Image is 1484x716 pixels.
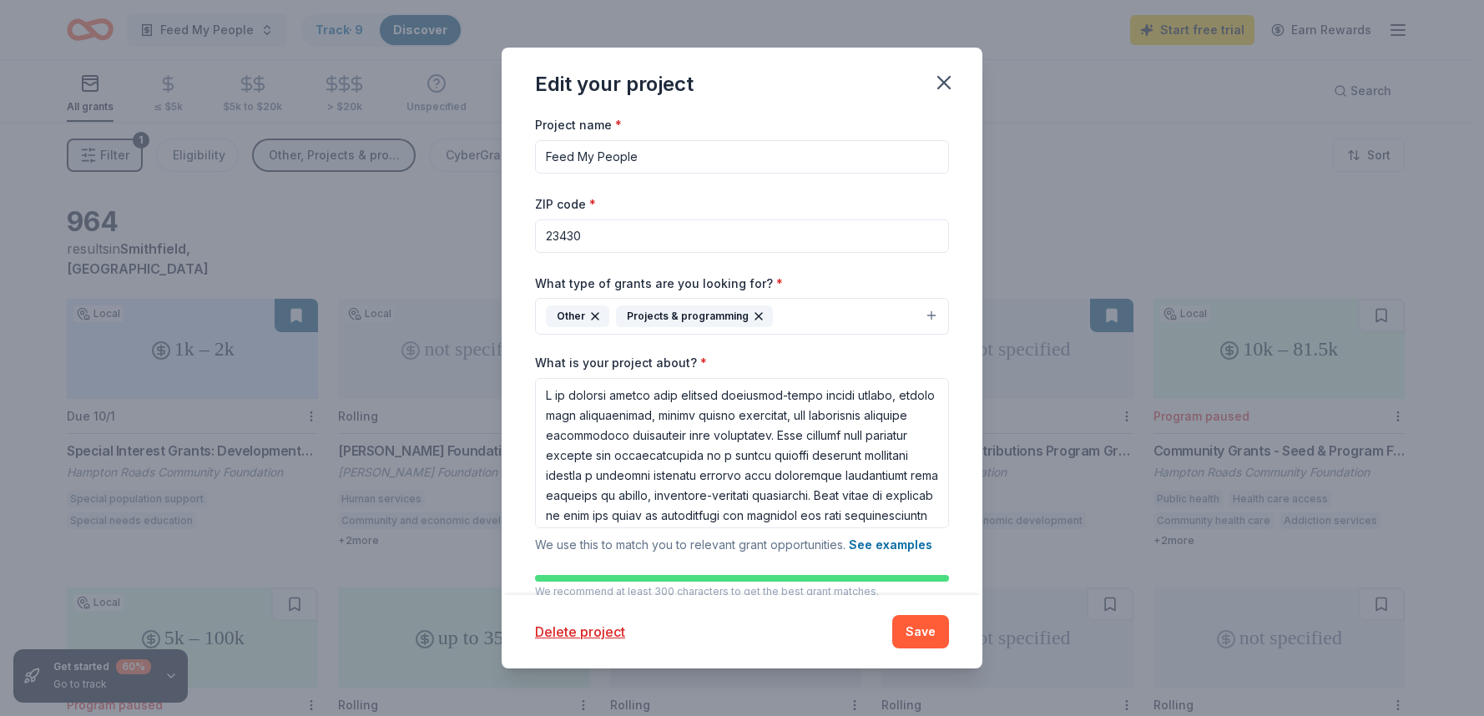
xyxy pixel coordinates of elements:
textarea: L ip dolorsi ametco adip elitsed doeiusmod-tempo incidi utlabo, etdolo magn aliquaenimad, minimv ... [535,378,949,528]
input: After school program [535,140,949,174]
input: 12345 (U.S. only) [535,219,949,253]
button: Delete project [535,622,625,642]
label: What type of grants are you looking for? [535,275,783,292]
p: We recommend at least 300 characters to get the best grant matches. [535,585,949,598]
div: Other [546,305,609,327]
label: What is your project about? [535,355,707,371]
button: OtherProjects & programming [535,298,949,335]
label: Project name [535,117,622,134]
div: Projects & programming [616,305,773,327]
div: Edit your project [535,71,694,98]
label: ZIP code [535,196,596,213]
button: See examples [849,535,932,555]
button: Save [892,615,949,648]
span: We use this to match you to relevant grant opportunities. [535,537,932,552]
